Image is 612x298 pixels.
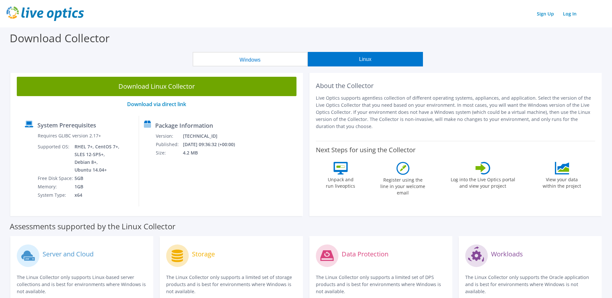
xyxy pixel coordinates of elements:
[37,191,74,199] td: System Type:
[10,31,110,45] label: Download Collector
[127,101,186,108] a: Download via direct link
[316,274,446,295] p: The Linux Collector only supports a limited set of DPS products and is best for environments wher...
[308,52,423,66] button: Linux
[316,146,416,154] label: Next Steps for using the Collector
[560,9,580,18] a: Log In
[17,77,296,96] a: Download Linux Collector
[193,52,308,66] button: Windows
[74,191,121,199] td: x64
[166,274,296,295] p: The Linux Collector only supports a limited set of storage products and is best for environments ...
[156,132,183,140] td: Version:
[37,183,74,191] td: Memory:
[37,174,74,183] td: Free Disk Space:
[192,251,215,257] label: Storage
[316,94,596,130] p: Live Optics supports agentless collection of different operating systems, appliances, and applica...
[43,251,94,257] label: Server and Cloud
[156,140,183,149] td: Published:
[534,9,557,18] a: Sign Up
[183,149,243,157] td: 4.2 MB
[450,174,516,189] label: Log into the Live Optics portal and view your project
[37,143,74,174] td: Supported OS:
[379,175,427,196] label: Register using the line in your welcome email
[74,183,121,191] td: 1GB
[183,132,243,140] td: [TECHNICAL_ID]
[155,122,213,129] label: Package Information
[17,274,147,295] p: The Linux Collector only supports Linux-based server collections and is best for environments whe...
[6,6,84,21] img: live_optics_svg.svg
[74,143,121,174] td: RHEL 7+, CentOS 7+, SLES 12-SP5+, Debian 8+, Ubuntu 14.04+
[37,122,96,128] label: System Prerequisites
[183,140,243,149] td: [DATE] 09:36:32 (+00:00)
[74,174,121,183] td: 5GB
[316,82,596,90] h2: About the Collector
[342,251,388,257] label: Data Protection
[10,223,176,230] label: Assessments supported by the Linux Collector
[326,174,356,189] label: Unpack and run liveoptics
[156,149,183,157] td: Size:
[38,133,101,139] label: Requires GLIBC version 2.17+
[539,174,585,189] label: View your data within the project
[465,274,595,295] p: The Linux Collector only supports the Oracle application and is best for environments where Windo...
[491,251,523,257] label: Workloads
